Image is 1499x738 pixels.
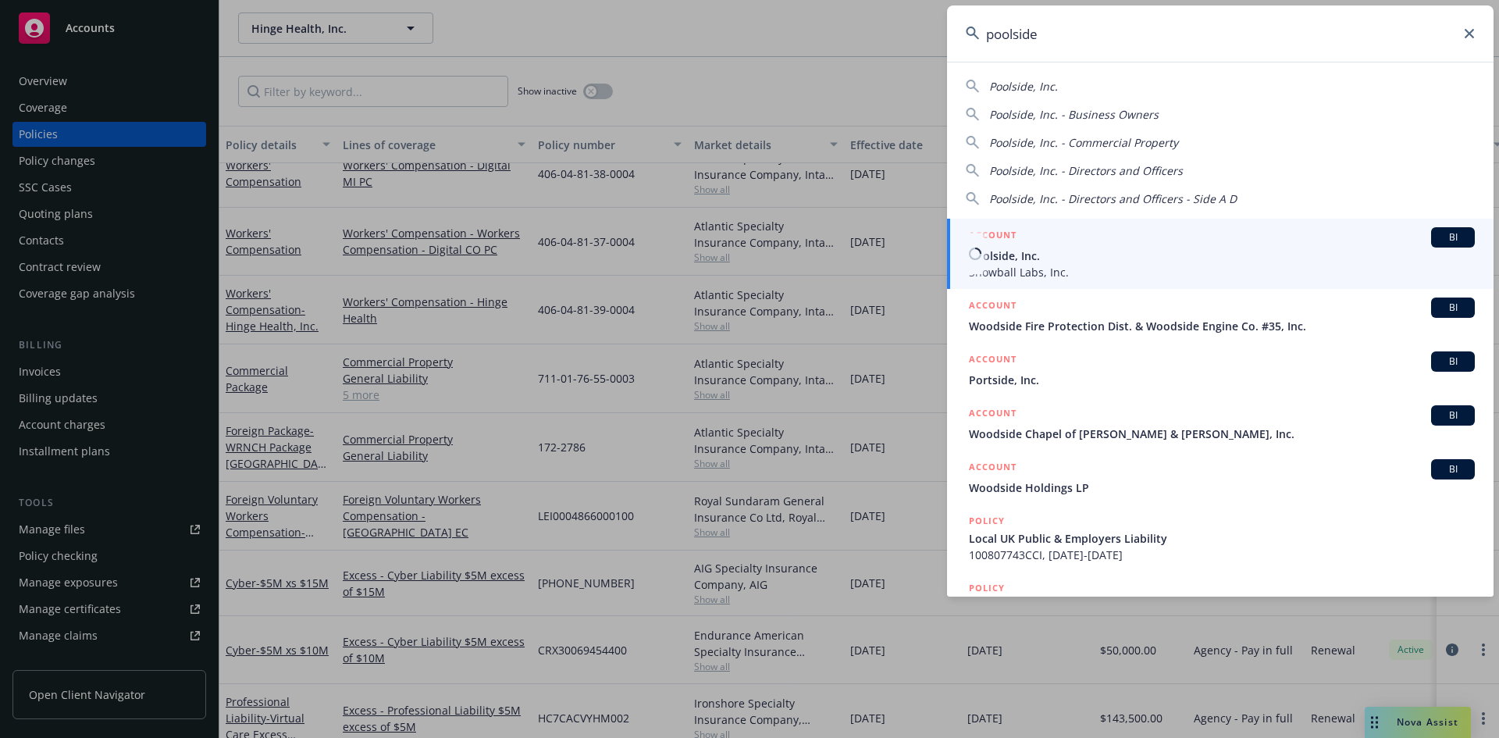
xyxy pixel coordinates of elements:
[947,397,1494,451] a: ACCOUNTBIWoodside Chapel of [PERSON_NAME] & [PERSON_NAME], Inc.
[989,163,1183,178] span: Poolside, Inc. - Directors and Officers
[1437,301,1469,315] span: BI
[947,289,1494,343] a: ACCOUNTBIWoodside Fire Protection Dist. & Woodside Engine Co. #35, Inc.
[969,227,1017,246] h5: ACCOUNT
[1437,462,1469,476] span: BI
[947,219,1494,289] a: ACCOUNTBIPoolside, Inc.Snowball Labs, Inc.
[1437,408,1469,422] span: BI
[947,5,1494,62] input: Search...
[989,79,1058,94] span: Poolside, Inc.
[969,547,1475,563] span: 100807743CCI, [DATE]-[DATE]
[1437,355,1469,369] span: BI
[989,135,1178,150] span: Poolside, Inc. - Commercial Property
[969,372,1475,388] span: Portside, Inc.
[947,451,1494,504] a: ACCOUNTBIWoodside Holdings LP
[969,264,1475,280] span: Snowball Labs, Inc.
[947,504,1494,572] a: POLICYLocal UK Public & Employers Liability100807743CCI, [DATE]-[DATE]
[947,572,1494,639] a: POLICY
[969,351,1017,370] h5: ACCOUNT
[969,318,1475,334] span: Woodside Fire Protection Dist. & Woodside Engine Co. #35, Inc.
[969,426,1475,442] span: Woodside Chapel of [PERSON_NAME] & [PERSON_NAME], Inc.
[989,107,1159,122] span: Poolside, Inc. - Business Owners
[969,480,1475,496] span: Woodside Holdings LP
[969,298,1017,316] h5: ACCOUNT
[969,513,1005,529] h5: POLICY
[969,459,1017,478] h5: ACCOUNT
[969,580,1005,596] h5: POLICY
[969,405,1017,424] h5: ACCOUNT
[947,343,1494,397] a: ACCOUNTBIPortside, Inc.
[1437,230,1469,244] span: BI
[969,248,1475,264] span: Poolside, Inc.
[989,191,1237,206] span: Poolside, Inc. - Directors and Officers - Side A D
[969,530,1475,547] span: Local UK Public & Employers Liability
